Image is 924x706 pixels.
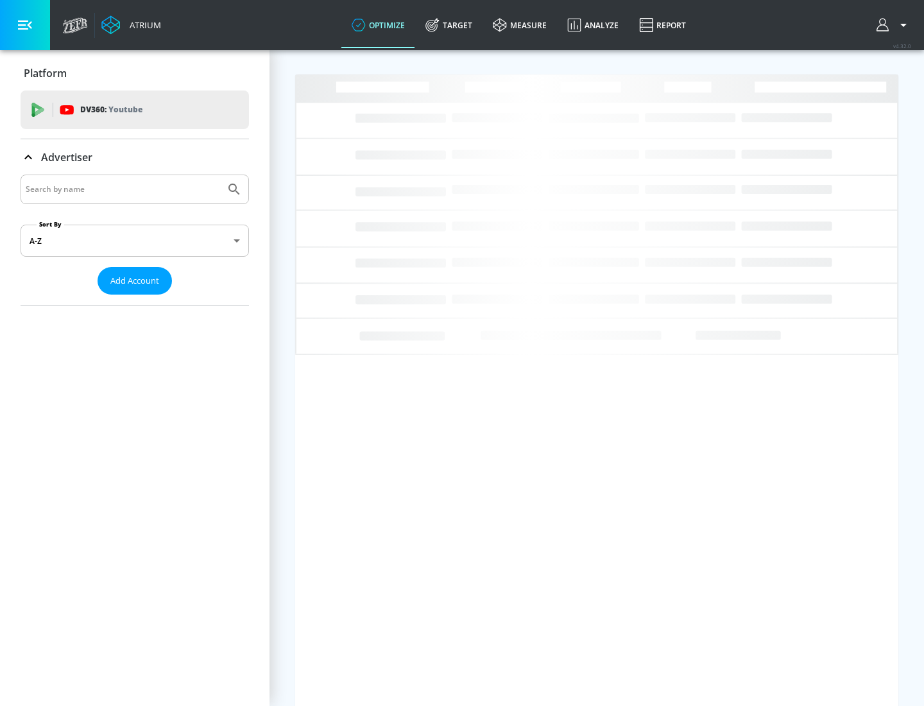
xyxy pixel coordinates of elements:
[21,295,249,305] nav: list of Advertiser
[24,66,67,80] p: Platform
[26,181,220,198] input: Search by name
[21,139,249,175] div: Advertiser
[124,19,161,31] div: Atrium
[629,2,696,48] a: Report
[101,15,161,35] a: Atrium
[108,103,142,116] p: Youtube
[110,273,159,288] span: Add Account
[415,2,483,48] a: Target
[41,150,92,164] p: Advertiser
[21,55,249,91] div: Platform
[21,90,249,129] div: DV360: Youtube
[80,103,142,117] p: DV360:
[98,267,172,295] button: Add Account
[893,42,911,49] span: v 4.32.0
[21,175,249,305] div: Advertiser
[21,225,249,257] div: A-Z
[37,220,64,228] label: Sort By
[483,2,557,48] a: measure
[341,2,415,48] a: optimize
[557,2,629,48] a: Analyze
